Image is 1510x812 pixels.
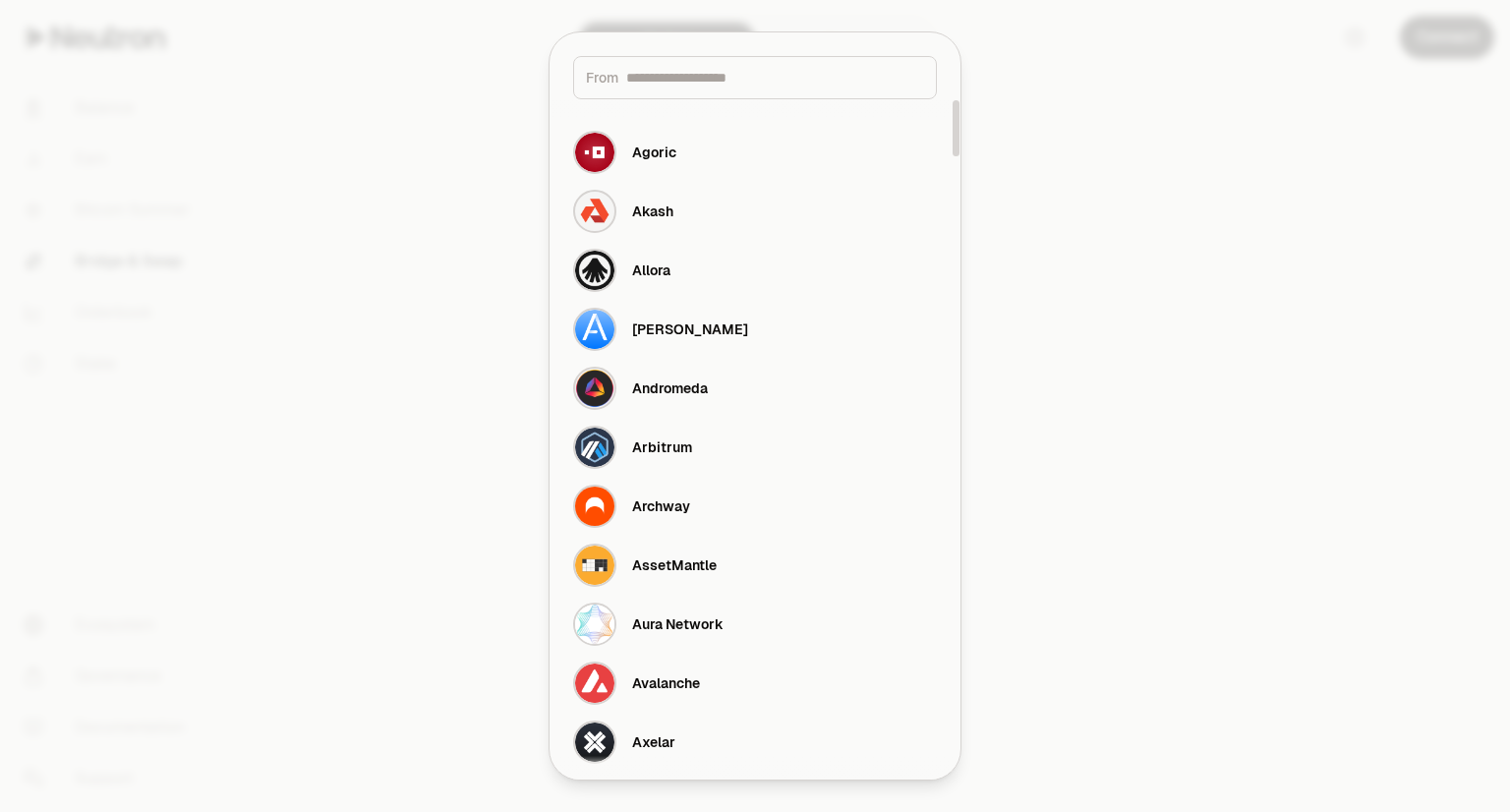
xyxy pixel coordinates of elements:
[632,437,692,457] div: Arbitrum
[561,359,949,418] button: Andromeda LogoAndromeda
[632,732,675,752] div: Axelar
[561,123,949,182] button: Agoric LogoAgoric
[632,319,748,339] div: [PERSON_NAME]
[632,261,670,280] div: Allora
[561,477,949,536] button: Archway LogoArchway
[561,241,949,300] button: Allora LogoAllora
[575,192,614,231] img: Akash Logo
[575,723,614,762] img: Axelar Logo
[575,428,614,467] img: Arbitrum Logo
[632,555,717,575] div: AssetMantle
[575,664,614,703] img: Avalanche Logo
[632,202,673,221] div: Akash
[561,418,949,477] button: Arbitrum LogoArbitrum
[575,546,614,585] img: AssetMantle Logo
[561,595,949,654] button: Aura Network LogoAura Network
[632,673,700,693] div: Avalanche
[632,614,724,634] div: Aura Network
[561,182,949,241] button: Akash LogoAkash
[575,487,614,526] img: Archway Logo
[575,369,614,408] img: Andromeda Logo
[561,654,949,713] button: Avalanche LogoAvalanche
[575,133,614,172] img: Agoric Logo
[575,310,614,349] img: Althea Logo
[561,536,949,595] button: AssetMantle LogoAssetMantle
[632,378,708,398] div: Andromeda
[575,251,614,290] img: Allora Logo
[632,143,676,162] div: Agoric
[632,496,690,516] div: Archway
[561,713,949,772] button: Axelar LogoAxelar
[586,68,618,87] span: From
[575,605,614,644] img: Aura Network Logo
[561,300,949,359] button: Althea Logo[PERSON_NAME]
